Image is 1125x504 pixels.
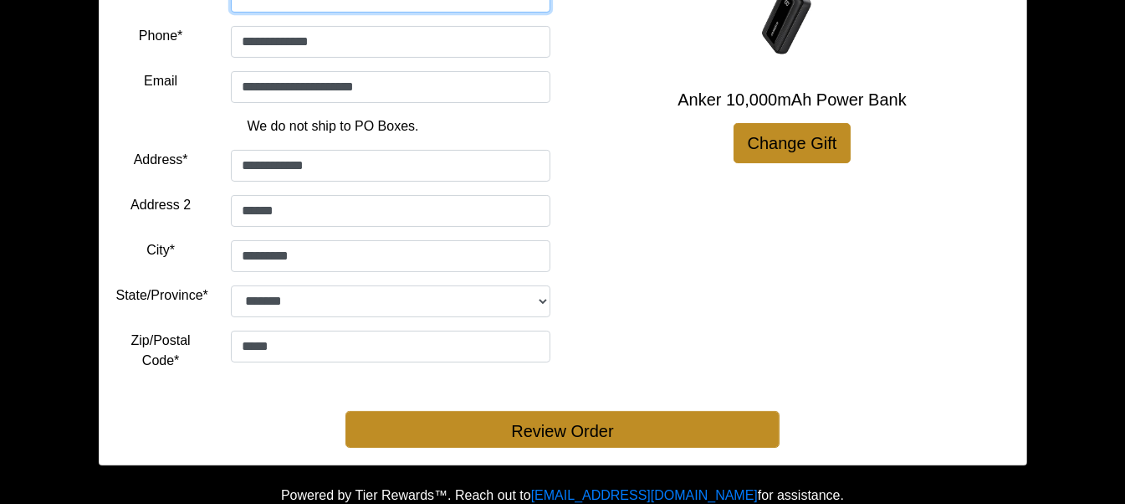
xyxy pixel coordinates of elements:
label: Phone* [139,26,183,46]
label: Address 2 [130,195,191,215]
a: [EMAIL_ADDRESS][DOMAIN_NAME] [531,488,758,502]
label: Zip/Postal Code* [116,331,206,371]
label: City* [146,240,175,260]
label: State/Province* [116,285,208,306]
h5: Anker 10,000mAh Power Bank [575,90,1010,110]
p: We do not ship to PO Boxes. [129,116,538,136]
a: Change Gift [734,123,851,163]
label: Email [144,71,177,91]
button: Review Order [345,411,780,448]
span: Powered by Tier Rewards™. Reach out to for assistance. [281,488,844,502]
label: Address* [134,150,188,170]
